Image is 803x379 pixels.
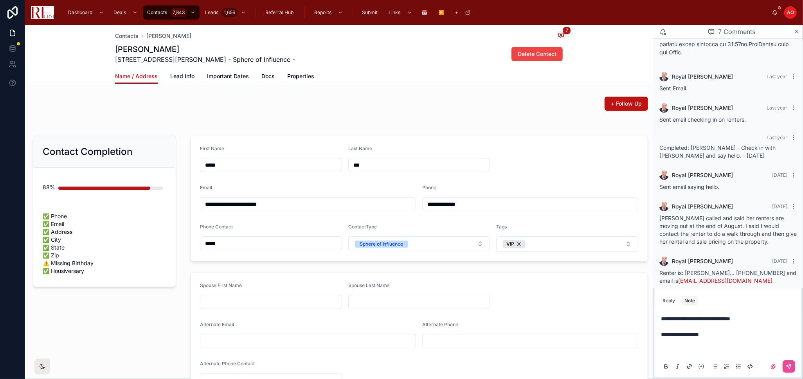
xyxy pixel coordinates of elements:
[422,322,458,327] span: Alternate Phone
[360,241,403,248] div: Sphere of Influence
[659,296,678,305] button: Reply
[110,5,142,20] a: Deals
[115,69,158,84] a: Name / Address
[422,185,436,190] span: Phone
[147,9,167,16] span: Contacts
[767,135,787,140] span: Last year
[115,44,295,55] h1: [PERSON_NAME]
[718,27,755,36] span: 7 Comments
[772,258,787,264] span: [DATE]
[348,236,490,251] button: Select Button
[787,9,794,16] span: AO
[389,9,401,16] span: Links
[348,282,390,288] span: Spouse Last Name
[221,8,238,17] div: 1,656
[348,224,377,230] span: ContactType
[207,72,249,80] span: Important Dates
[115,72,158,80] span: Name / Address
[348,145,372,151] span: Last Name
[31,6,54,19] img: App logo
[314,9,331,16] span: Reports
[659,144,776,159] span: Completed: [PERSON_NAME] - Check in with [PERSON_NAME] and say hello. - [DATE]
[205,9,218,16] span: Leads
[681,296,698,305] button: Note
[201,5,250,20] a: Leads1,656
[200,361,255,366] span: Alternate Phone Contact
[358,5,383,20] a: Submit
[64,5,108,20] a: Dashboard
[511,47,563,61] button: Delete Contact
[672,171,733,179] span: Royal [PERSON_NAME]
[143,5,200,20] a: Contacts7,843
[287,72,314,80] span: Properties
[439,9,445,16] span: ▶️
[672,104,733,112] span: Royal [PERSON_NAME]
[43,145,132,158] h2: Contact Completion
[659,116,746,123] span: Sent email checking in on renters.
[518,50,556,58] span: Delete Contact
[60,4,772,21] div: scrollable content
[261,72,275,80] span: Docs
[170,69,194,85] a: Lead Info
[170,8,187,17] div: 7,843
[170,72,194,80] span: Lead Info
[68,9,92,16] span: Dashboard
[659,85,688,92] span: Sent Email.
[767,105,787,111] span: Last year
[659,269,796,284] span: Renter is: [PERSON_NAME]... [PHONE_NUMBER] and email is
[672,203,733,210] span: Royal [PERSON_NAME]
[767,74,787,79] span: Last year
[605,97,648,111] button: + Follow Up
[496,236,638,252] button: Select Button
[200,185,212,190] span: Email
[563,27,571,34] span: 7
[261,5,299,20] a: Referral Hub
[678,277,772,284] a: [EMAIL_ADDRESS][DOMAIN_NAME]
[772,172,787,178] span: [DATE]
[115,55,295,64] span: [STREET_ADDRESS][PERSON_NAME] - Sphere of Influence -
[435,5,450,20] a: ▶️
[385,5,416,20] a: Links
[684,298,695,304] div: Note
[452,5,475,20] a: +
[146,32,191,40] a: [PERSON_NAME]
[200,322,234,327] span: Alternate Email
[456,9,459,16] span: +
[207,69,249,85] a: Important Dates
[556,31,566,41] button: 7
[422,9,428,16] span: 📅
[265,9,293,16] span: Referral Hub
[287,69,314,85] a: Properties
[200,224,233,230] span: Phone Contact
[310,5,347,20] a: Reports
[115,32,139,40] a: Contacts
[659,183,719,190] span: Sent email saying hello.
[672,73,733,81] span: Royal [PERSON_NAME]
[496,224,507,230] span: Tags
[672,257,733,265] span: Royal [PERSON_NAME]
[772,203,787,209] span: [DATE]
[503,240,526,248] button: Unselect 43
[43,212,166,275] span: ✅ Phone ✅ Email ✅ Address ✅ City ✅ State ✅ Zip ⚠️ Missing Birthday ✅ Housiversary
[418,5,433,20] a: 📅
[362,9,378,16] span: Submit
[200,282,242,288] span: Spouse First Name
[113,9,126,16] span: Deals
[43,180,55,195] div: 88%
[506,241,514,247] span: VIP
[200,145,224,151] span: First Name
[611,100,642,108] span: + Follow Up
[659,215,797,245] span: [PERSON_NAME] called and said her renters are moving out at the end of August. I said I would con...
[261,69,275,85] a: Docs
